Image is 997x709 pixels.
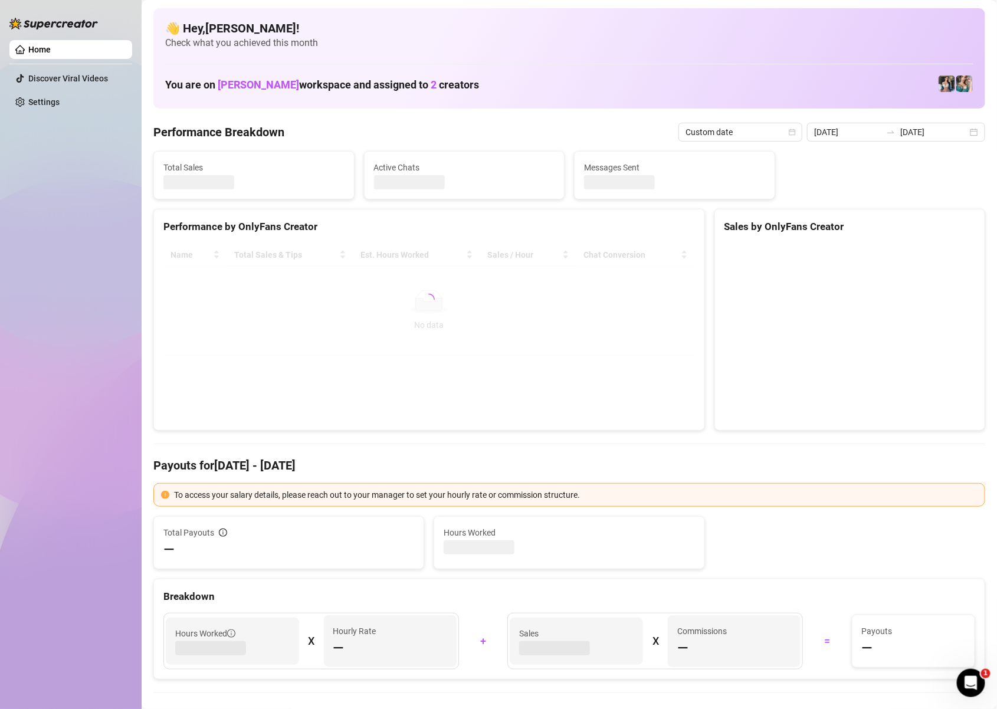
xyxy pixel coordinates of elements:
span: 2 [431,78,437,91]
span: exclamation-circle [161,491,169,499]
h4: Performance Breakdown [153,124,284,140]
div: Sales by OnlyFans Creator [724,219,975,235]
a: Home [28,45,51,54]
h4: Payouts for [DATE] - [DATE] [153,457,985,474]
div: X [309,632,314,651]
a: Discover Viral Videos [28,74,108,83]
span: swap-right [886,127,896,137]
span: Hours Worked [175,627,235,640]
span: — [163,540,175,559]
span: — [677,639,688,658]
img: Katy [939,76,955,92]
span: 1 [981,669,991,678]
div: Breakdown [163,589,975,605]
iframe: Intercom live chat [957,669,985,697]
a: Settings [28,97,60,107]
div: To access your salary details, please reach out to your manager to set your hourly rate or commis... [174,488,978,501]
span: info-circle [227,629,235,638]
span: calendar [789,129,796,136]
div: + [466,632,500,651]
span: Messages Sent [584,161,765,174]
span: — [862,639,873,658]
img: logo-BBDzfeDw.svg [9,18,98,29]
span: Check what you achieved this month [165,37,973,50]
span: Total Sales [163,161,345,174]
article: Commissions [677,625,727,638]
span: Active Chats [374,161,555,174]
div: = [810,632,844,651]
span: loading [423,294,435,306]
div: X [652,632,658,651]
input: Start date [814,126,881,139]
input: End date [900,126,968,139]
span: to [886,127,896,137]
div: Performance by OnlyFans Creator [163,219,695,235]
article: Hourly Rate [333,625,376,638]
h4: 👋 Hey, [PERSON_NAME] ! [165,20,973,37]
span: Hours Worked [444,526,694,539]
h1: You are on workspace and assigned to creators [165,78,479,91]
span: — [333,639,345,658]
span: [PERSON_NAME] [218,78,299,91]
span: info-circle [219,529,227,537]
span: Custom date [686,123,795,141]
span: Sales [519,627,634,640]
span: Total Payouts [163,526,214,539]
span: Payouts [862,625,965,638]
img: Zaddy [956,76,973,92]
